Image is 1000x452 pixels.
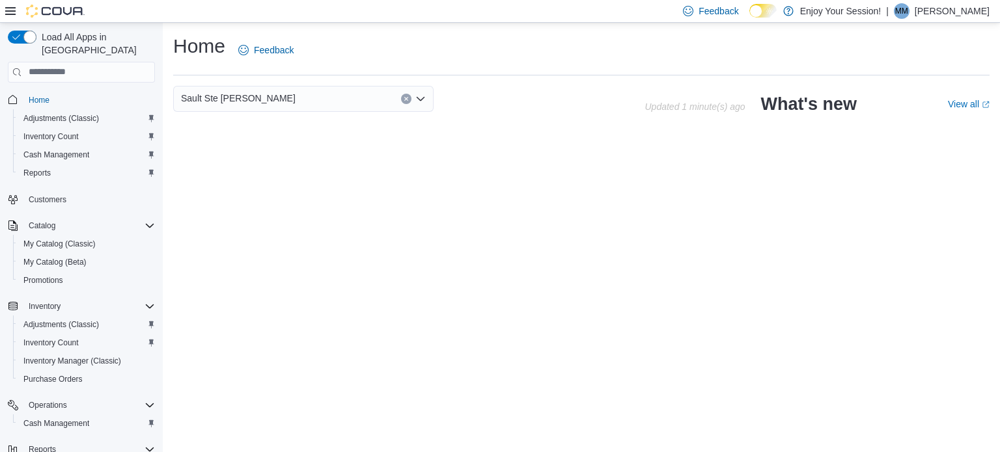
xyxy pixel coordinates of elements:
[699,5,738,18] span: Feedback
[23,218,61,233] button: Catalog
[18,371,155,387] span: Purchase Orders
[13,271,160,289] button: Promotions
[18,129,155,144] span: Inventory Count
[23,299,155,314] span: Inventory
[13,109,160,127] button: Adjustments (Classic)
[26,5,85,18] img: Cova
[13,315,160,334] button: Adjustments (Classic)
[13,235,160,253] button: My Catalog (Classic)
[18,111,104,126] a: Adjustments (Classic)
[3,217,160,235] button: Catalog
[3,396,160,414] button: Operations
[18,371,88,387] a: Purchase Orders
[29,301,61,312] span: Inventory
[645,101,745,112] p: Updated 1 minute(s) ago
[3,190,160,209] button: Customers
[23,338,79,348] span: Inventory Count
[18,129,84,144] a: Inventory Count
[23,113,99,124] span: Adjustments (Classic)
[13,253,160,271] button: My Catalog (Beta)
[18,254,155,270] span: My Catalog (Beta)
[401,94,411,104] button: Clear input
[23,374,83,384] span: Purchase Orders
[948,99,990,109] a: View allExternal link
[749,4,777,18] input: Dark Mode
[23,275,63,286] span: Promotions
[13,370,160,388] button: Purchase Orders
[18,416,94,431] a: Cash Management
[894,3,910,19] div: Meghan Monk
[173,33,225,59] h1: Home
[761,94,857,114] h2: What's new
[18,236,155,252] span: My Catalog (Classic)
[18,353,126,369] a: Inventory Manager (Classic)
[18,273,68,288] a: Promotions
[233,37,299,63] a: Feedback
[915,3,990,19] p: [PERSON_NAME]
[18,254,92,270] a: My Catalog (Beta)
[29,400,67,410] span: Operations
[29,220,55,231] span: Catalog
[3,90,160,109] button: Home
[18,111,155,126] span: Adjustments (Classic)
[23,257,87,267] span: My Catalog (Beta)
[23,191,155,207] span: Customers
[13,352,160,370] button: Inventory Manager (Classic)
[23,192,72,207] a: Customers
[3,297,160,315] button: Inventory
[23,218,155,233] span: Catalog
[23,92,155,108] span: Home
[23,397,155,413] span: Operations
[13,414,160,432] button: Cash Management
[23,356,121,366] span: Inventory Manager (Classic)
[13,146,160,164] button: Cash Management
[18,317,155,332] span: Adjustments (Classic)
[18,353,155,369] span: Inventory Manager (Classic)
[13,164,160,182] button: Reports
[18,165,155,181] span: Reports
[23,131,79,142] span: Inventory Count
[18,236,101,252] a: My Catalog (Classic)
[181,90,296,106] span: Sault Ste [PERSON_NAME]
[29,95,49,105] span: Home
[23,397,72,413] button: Operations
[23,239,96,249] span: My Catalog (Classic)
[29,194,66,205] span: Customers
[23,299,66,314] button: Inventory
[18,317,104,332] a: Adjustments (Classic)
[415,94,426,104] button: Open list of options
[36,31,155,57] span: Load All Apps in [GEOGRAPHIC_DATA]
[982,101,990,109] svg: External link
[13,334,160,352] button: Inventory Count
[18,273,155,288] span: Promotions
[18,147,155,163] span: Cash Management
[18,416,155,431] span: Cash Management
[23,150,89,160] span: Cash Management
[895,3,908,19] span: MM
[886,3,889,19] p: |
[18,335,155,351] span: Inventory Count
[18,147,94,163] a: Cash Management
[13,127,160,146] button: Inventory Count
[23,319,99,330] span: Adjustments (Classic)
[23,168,51,178] span: Reports
[800,3,882,19] p: Enjoy Your Session!
[254,44,294,57] span: Feedback
[18,165,56,181] a: Reports
[23,418,89,429] span: Cash Management
[18,335,84,351] a: Inventory Count
[23,92,55,108] a: Home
